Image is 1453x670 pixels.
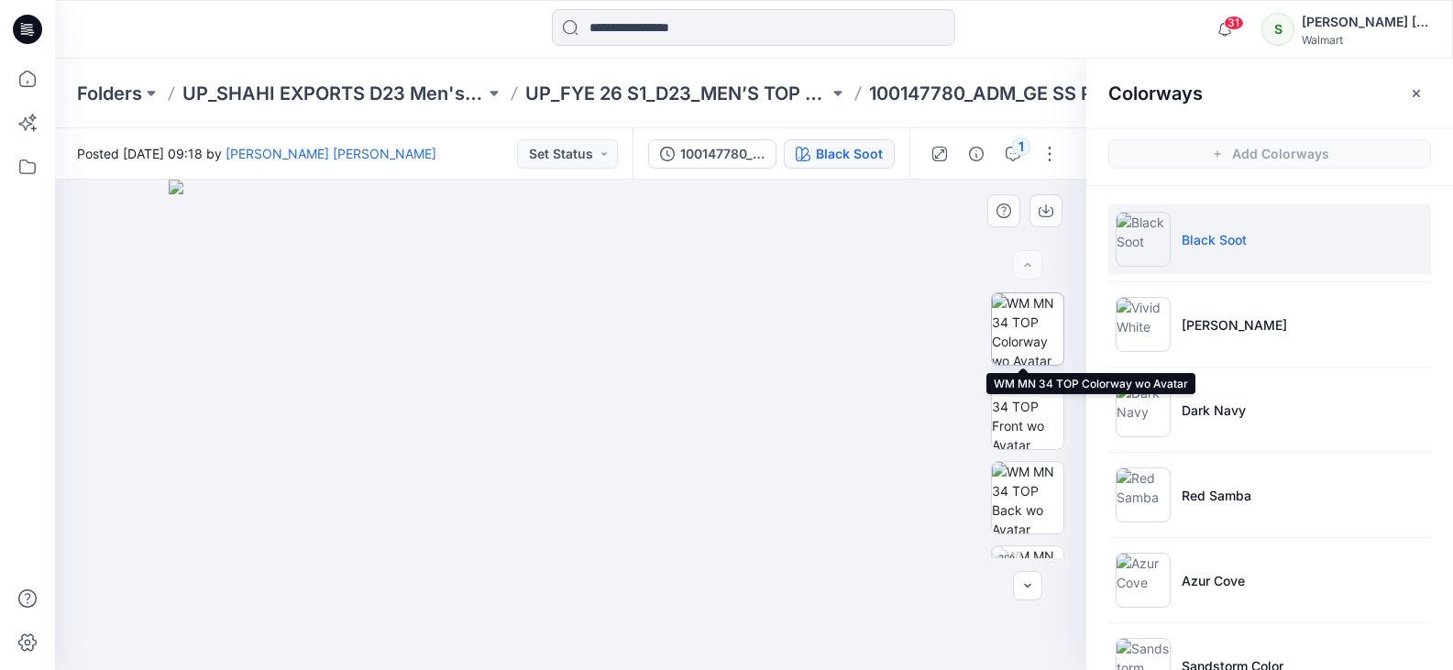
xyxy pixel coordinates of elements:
p: [PERSON_NAME] [1182,315,1287,335]
img: Black Soot [1116,212,1171,267]
img: WM MN 34 TOP Colorway wo Avatar [992,293,1063,365]
p: Azur Cove [1182,571,1245,590]
img: eyJhbGciOiJIUzI1NiIsImtpZCI6IjAiLCJzbHQiOiJzZXMiLCJ0eXAiOiJKV1QifQ.eyJkYXRhIjp7InR5cGUiOiJzdG9yYW... [169,180,986,670]
a: [PERSON_NAME] ​[PERSON_NAME] [226,146,436,161]
button: Black Soot [784,139,895,169]
p: Dark Navy [1182,401,1246,420]
button: 100147780_ADM_GE SS PIQUE POLO-24-06-24 [648,139,776,169]
div: S​ [1261,13,1294,46]
img: WM MN 34 TOP Back wo Avatar [992,462,1063,533]
div: 1 [1012,137,1030,156]
a: UP_FYE 26 S1_D23_MEN’S TOP SHAHI [525,81,828,106]
div: 100147780_ADM_GE SS PIQUE POLO-24-06-24 [680,144,765,164]
img: WM MN 34 TOP Front wo Avatar [992,378,1063,449]
img: Dark Navy [1116,382,1171,437]
button: 1 [998,139,1028,169]
p: Black Soot [1182,230,1247,249]
span: Posted [DATE] 09:18 by [77,144,436,163]
a: UP_SHAHI EXPORTS D23 Men's Tops [182,81,485,106]
div: Walmart [1302,33,1430,47]
div: Black Soot [816,144,883,164]
img: Vivid White [1116,297,1171,352]
span: 31 [1224,16,1244,30]
div: [PERSON_NAME] ​[PERSON_NAME] [1302,11,1430,33]
img: Azur Cove [1116,553,1171,608]
p: 100147780_ADM_GE SS PIQUE POLO-NEW [869,81,1172,106]
a: Folders [77,81,142,106]
img: WM MN 34 TOP Turntable with Avatar [992,546,1063,618]
img: Red Samba [1116,467,1171,522]
p: Red Samba [1182,486,1251,505]
h2: Colorways [1108,82,1203,104]
button: Details [962,139,991,169]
